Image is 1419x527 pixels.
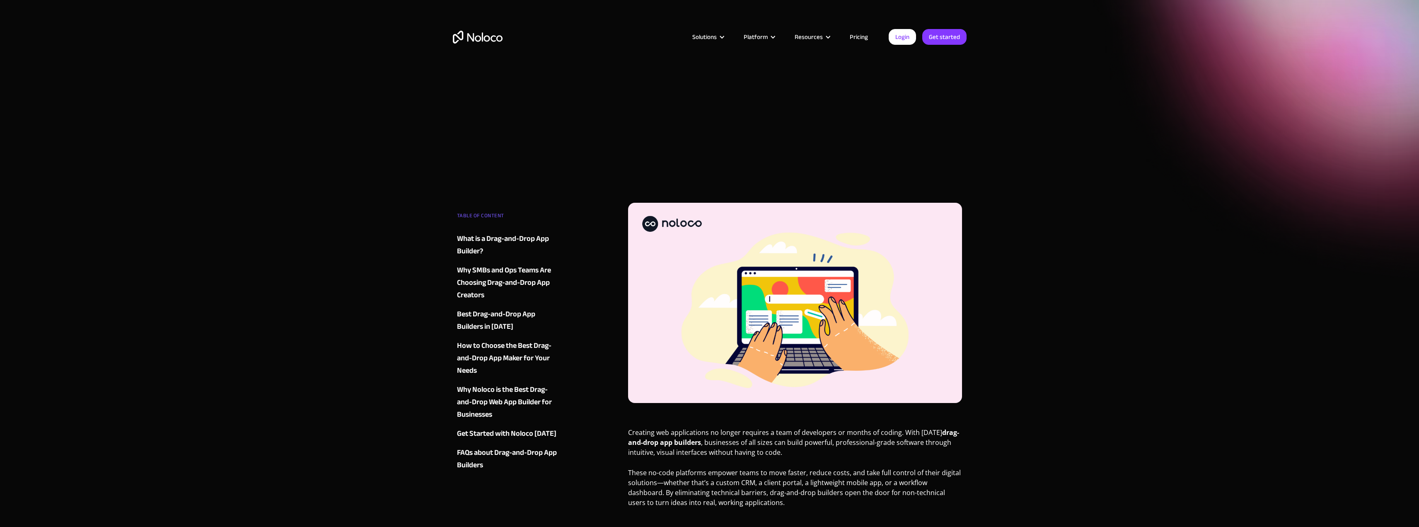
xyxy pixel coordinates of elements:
[628,428,959,447] strong: drag-and-drop app builders
[457,427,556,440] div: Get Started with Noloco [DATE]
[692,32,717,42] div: Solutions
[733,32,784,42] div: Platform
[457,264,557,301] a: Why SMBs and Ops Teams Are Choosing Drag-and-Drop App Creators
[889,29,916,45] a: Login
[744,32,768,42] div: Platform
[457,340,557,377] a: How to Choose the Best Drag-and-Drop App Maker for Your Needs
[628,407,962,423] p: ‍
[628,468,962,514] p: These no-code platforms empower teams to move faster, reduce costs, and take full control of thei...
[784,32,839,42] div: Resources
[922,29,967,45] a: Get started
[682,32,733,42] div: Solutions
[457,427,557,440] a: Get Started with Noloco [DATE]
[457,447,557,471] a: FAQs about Drag-and-Drop App Builders
[457,233,557,257] a: What is a Drag-and-Drop App Builder?
[457,209,557,226] div: TABLE OF CONTENT
[457,308,557,333] a: Best Drag-and-Drop App Builders in [DATE]
[453,31,503,44] a: home
[628,427,962,464] p: Creating web applications no longer requires a team of developers or months of coding. With [DATE...
[457,384,557,421] a: Why Noloco is the Best Drag-and-Drop Web App Builder for Businesses
[795,32,823,42] div: Resources
[839,32,878,42] a: Pricing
